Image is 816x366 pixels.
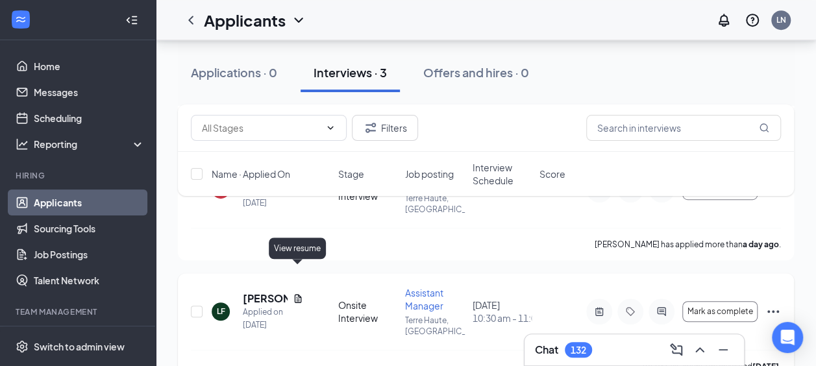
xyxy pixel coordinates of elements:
[212,167,290,180] span: Name · Applied On
[473,299,532,324] div: [DATE]
[183,12,199,28] svg: ChevronLeft
[743,239,779,249] b: a day ago
[713,339,734,360] button: Minimize
[338,167,364,180] span: Stage
[338,299,397,324] div: Onsite Interview
[473,311,532,324] span: 10:30 am - 11:00 am
[202,121,320,135] input: All Stages
[669,342,684,358] svg: ComposeMessage
[586,115,781,141] input: Search in interviews
[34,340,125,353] div: Switch to admin view
[715,342,731,358] svg: Minimize
[405,287,443,311] span: Assistant Manager
[293,293,303,304] svg: Document
[125,14,138,27] svg: Collapse
[269,238,326,259] div: View resume
[745,12,760,28] svg: QuestionInfo
[217,306,225,317] div: LF
[34,189,145,215] a: Applicants
[363,120,378,136] svg: Filter
[765,304,781,319] svg: Ellipses
[325,123,336,133] svg: ChevronDown
[571,345,586,356] div: 132
[16,306,142,317] div: Team Management
[654,306,669,317] svg: ActiveChat
[623,306,638,317] svg: Tag
[34,215,145,241] a: Sourcing Tools
[472,161,531,187] span: Interview Schedule
[535,343,558,357] h3: Chat
[405,167,454,180] span: Job posting
[595,239,781,250] p: [PERSON_NAME] has applied more than .
[689,339,710,360] button: ChevronUp
[191,64,277,80] div: Applications · 0
[34,53,145,79] a: Home
[34,79,145,105] a: Messages
[34,241,145,267] a: Job Postings
[539,167,565,180] span: Score
[682,301,758,322] button: Mark as complete
[243,306,303,332] div: Applied on [DATE]
[34,267,145,293] a: Talent Network
[314,64,387,80] div: Interviews · 3
[776,14,786,25] div: LN
[204,9,286,31] h1: Applicants
[772,322,803,353] div: Open Intercom Messenger
[243,291,288,306] h5: [PERSON_NAME]
[14,13,27,26] svg: WorkstreamLogo
[16,340,29,353] svg: Settings
[291,12,306,28] svg: ChevronDown
[687,307,753,316] span: Mark as complete
[692,342,708,358] svg: ChevronUp
[591,306,607,317] svg: ActiveNote
[16,138,29,151] svg: Analysis
[34,138,145,151] div: Reporting
[666,339,687,360] button: ComposeMessage
[16,170,142,181] div: Hiring
[716,12,732,28] svg: Notifications
[423,64,529,80] div: Offers and hires · 0
[34,105,145,131] a: Scheduling
[352,115,418,141] button: Filter Filters
[405,315,464,337] p: Terre Haute, [GEOGRAPHIC_DATA]
[759,123,769,133] svg: MagnifyingGlass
